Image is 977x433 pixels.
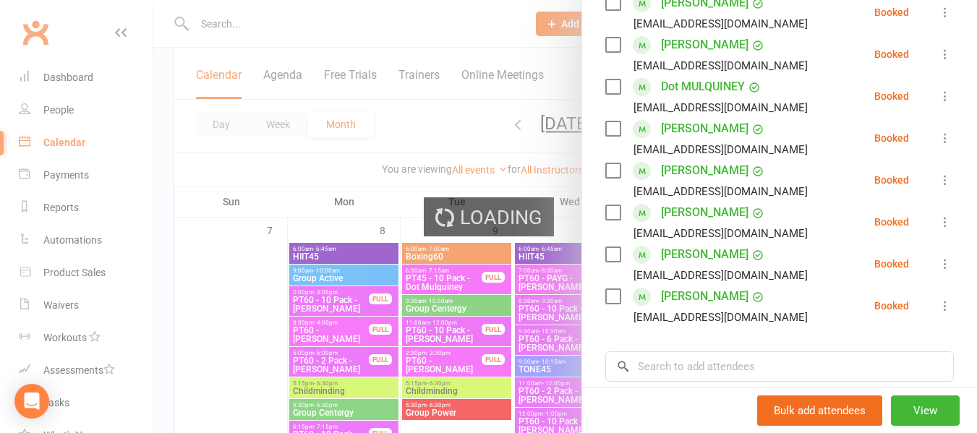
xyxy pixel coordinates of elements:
[633,56,808,75] div: [EMAIL_ADDRESS][DOMAIN_NAME]
[661,243,748,266] a: [PERSON_NAME]
[874,7,909,17] div: Booked
[874,49,909,59] div: Booked
[605,351,954,382] input: Search to add attendees
[891,395,960,426] button: View
[874,301,909,311] div: Booked
[633,308,808,327] div: [EMAIL_ADDRESS][DOMAIN_NAME]
[874,133,909,143] div: Booked
[661,285,748,308] a: [PERSON_NAME]
[633,266,808,285] div: [EMAIL_ADDRESS][DOMAIN_NAME]
[633,98,808,117] div: [EMAIL_ADDRESS][DOMAIN_NAME]
[874,175,909,185] div: Booked
[633,140,808,159] div: [EMAIL_ADDRESS][DOMAIN_NAME]
[874,259,909,269] div: Booked
[874,91,909,101] div: Booked
[661,33,748,56] a: [PERSON_NAME]
[874,217,909,227] div: Booked
[757,395,882,426] button: Bulk add attendees
[661,117,748,140] a: [PERSON_NAME]
[633,14,808,33] div: [EMAIL_ADDRESS][DOMAIN_NAME]
[14,384,49,419] div: Open Intercom Messenger
[633,182,808,201] div: [EMAIL_ADDRESS][DOMAIN_NAME]
[661,159,748,182] a: [PERSON_NAME]
[633,224,808,243] div: [EMAIL_ADDRESS][DOMAIN_NAME]
[661,201,748,224] a: [PERSON_NAME]
[661,75,745,98] a: Dot MULQUINEY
